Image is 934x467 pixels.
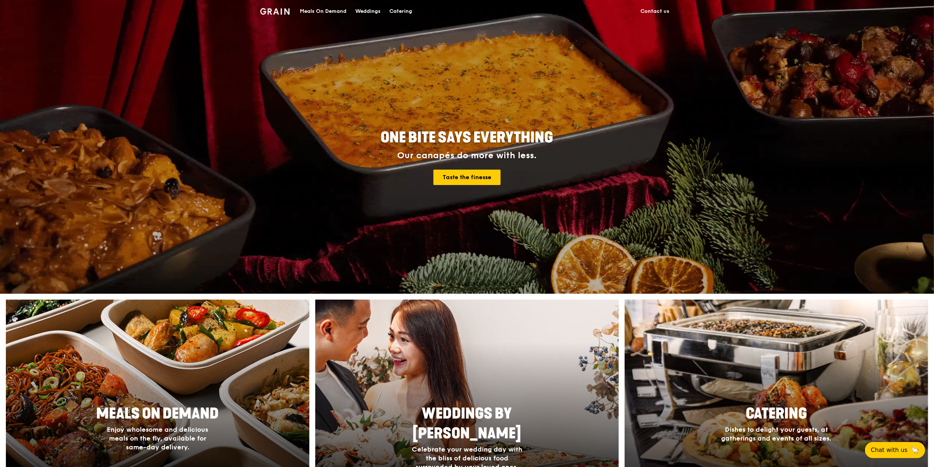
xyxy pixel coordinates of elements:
[260,8,290,15] img: Grain
[96,405,219,423] span: Meals On Demand
[722,426,832,442] span: Dishes to delight your guests, at gatherings and events of all sizes.
[300,0,346,22] div: Meals On Demand
[911,446,919,455] span: 🦙
[335,151,599,161] div: Our canapés do more with less.
[433,170,501,185] a: Taste the finesse
[385,0,417,22] a: Catering
[355,0,381,22] div: Weddings
[107,426,208,451] span: Enjoy wholesome and delicious meals on the fly, available for same-day delivery.
[381,129,553,146] span: ONE BITE SAYS EVERYTHING
[413,405,521,442] span: Weddings by [PERSON_NAME]
[351,0,385,22] a: Weddings
[865,442,925,458] button: Chat with us🦙
[746,405,807,423] span: Catering
[389,0,412,22] div: Catering
[636,0,674,22] a: Contact us
[871,446,908,455] span: Chat with us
